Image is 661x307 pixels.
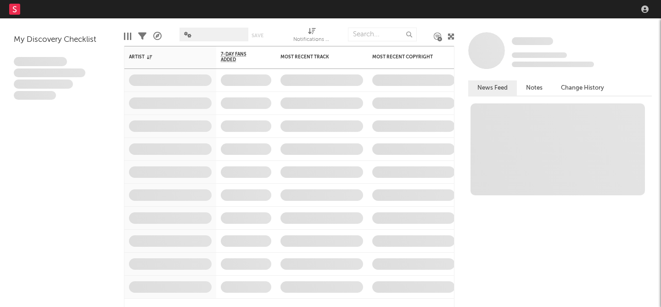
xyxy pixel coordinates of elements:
button: Change History [552,80,613,96]
span: Praesent ac interdum [14,80,73,89]
div: Filters [138,23,146,50]
span: Integer aliquet in purus et [14,68,85,78]
div: My Discovery Checklist [14,34,110,45]
span: 7-Day Fans Added [221,51,258,63]
div: A&R Pipeline [153,23,162,50]
button: News Feed [468,80,517,96]
span: Tracking Since: [DATE] [512,52,567,58]
span: 0 fans last week [512,62,594,67]
button: Notes [517,80,552,96]
div: Edit Columns [124,23,131,50]
span: Some Artist [512,37,553,45]
a: Some Artist [512,37,553,46]
button: Save [252,33,263,38]
div: Artist [129,54,198,60]
div: Notifications (Artist) [293,23,330,50]
span: Aliquam viverra [14,91,56,100]
div: Notifications (Artist) [293,34,330,45]
input: Search... [348,28,417,41]
div: Most Recent Track [280,54,349,60]
div: Most Recent Copyright [372,54,441,60]
span: Lorem ipsum dolor [14,57,67,66]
